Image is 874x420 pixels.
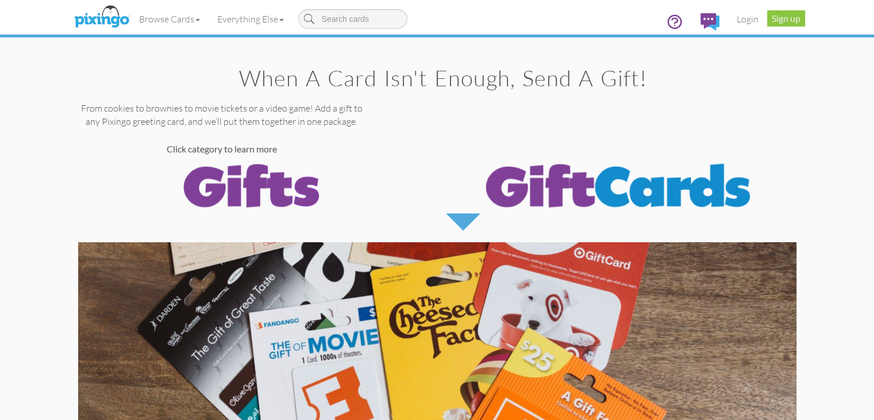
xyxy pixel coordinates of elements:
[71,3,132,32] img: pixingo logo
[767,10,805,26] a: Sign up
[209,5,292,33] a: Everything Else
[167,143,277,154] strong: Click category to learn more
[728,5,767,33] a: Login
[78,102,365,128] p: From cookies to brownies to movie tickets or a video game! Add a gift to any Pixingo greeting car...
[700,13,719,30] img: comments.svg
[78,156,423,213] img: gifts-toggle.png
[298,9,407,29] input: Search cards
[130,5,209,33] a: Browse Cards
[446,156,791,213] img: gift-cards-toggle2.png
[90,66,796,90] h1: When a Card isn't enough, send a gift!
